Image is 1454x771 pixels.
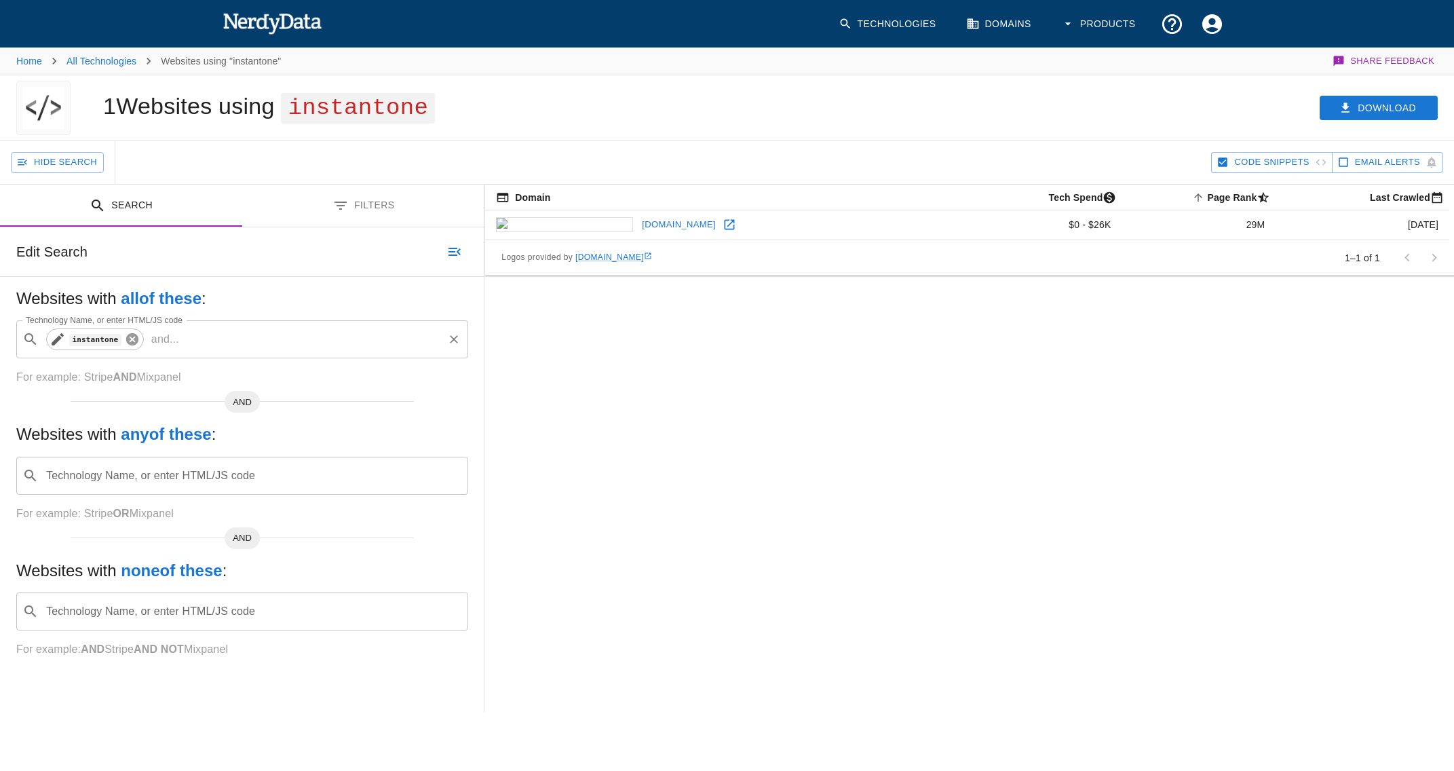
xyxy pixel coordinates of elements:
a: Home [16,56,42,67]
h5: Websites with : [16,288,468,309]
b: all of these [121,289,202,307]
a: Open paulswann.com in new window [719,214,740,235]
p: For example: Stripe Mixpanel [16,369,468,385]
p: For example: Stripe Mixpanel [16,506,468,522]
p: 1–1 of 1 [1345,251,1380,265]
img: NerdyData.com [223,10,322,37]
span: Get email alerts with newly found website results. Click to enable. [1355,155,1420,170]
h6: Edit Search [16,241,88,263]
button: Support and Documentation [1152,4,1192,44]
a: All Technologies [66,56,136,67]
h5: Websites with : [16,424,468,445]
button: Clear [444,330,463,349]
button: Get email alerts with newly found website results. Click to enable. [1332,152,1443,173]
p: and ... [146,331,185,347]
b: AND [81,643,104,655]
a: Technologies [830,4,947,44]
h1: 1 Websites using [103,93,435,119]
span: The estimated minimum and maximum annual tech spend each webpage has, based on the free, freemium... [1031,189,1122,206]
td: 29M [1122,210,1276,240]
nav: breadcrumb [16,48,281,75]
b: AND NOT [134,643,184,655]
p: Websites using "instantone" [161,54,281,68]
button: Download [1320,96,1438,121]
img: "instantone" logo [22,81,64,135]
button: Filters [242,185,484,227]
span: The registered domain name (i.e. "nerdydata.com"). [496,189,550,206]
button: Account Settings [1192,4,1232,44]
span: Hide Code Snippets [1234,155,1309,170]
b: AND [113,371,136,383]
b: any of these [121,425,211,443]
button: Hide Code Snippets [1211,152,1332,173]
span: A page popularity ranking based on a domain's backlinks. Smaller numbers signal more popular doma... [1189,189,1276,206]
a: [DOMAIN_NAME] [638,214,719,236]
button: Products [1053,4,1147,44]
h5: Websites with : [16,560,468,582]
td: $0 - $26K [959,210,1122,240]
b: OR [113,508,129,519]
span: AND [225,531,260,545]
td: [DATE] [1276,210,1449,240]
a: [DOMAIN_NAME] [575,252,652,262]
img: paulswann.com icon [496,217,633,232]
div: instantone [46,328,144,350]
span: instantone [281,93,435,124]
code: instantone [69,334,121,345]
p: For example: Stripe Mixpanel [16,641,468,658]
span: Most recent date this website was successfully crawled [1352,189,1449,206]
b: none of these [121,561,222,580]
span: AND [225,396,260,409]
label: Technology Name, or enter HTML/JS code [26,314,183,326]
button: Share Feedback [1331,48,1438,75]
span: Logos provided by [501,251,652,265]
a: Domains [958,4,1042,44]
button: Hide Search [11,152,104,173]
